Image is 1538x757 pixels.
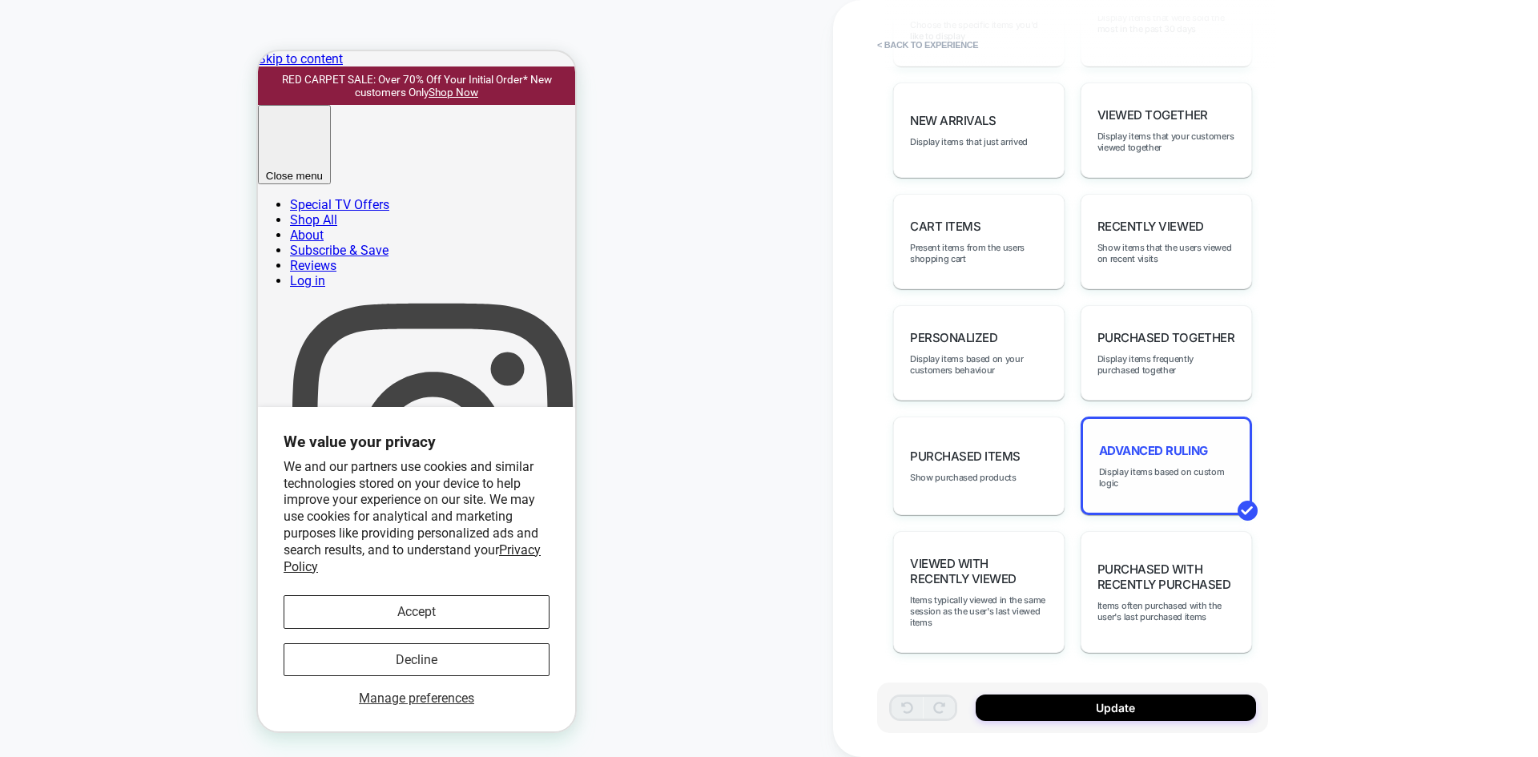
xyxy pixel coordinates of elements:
[910,353,1048,376] span: Display items based on your customers behaviour
[32,146,131,161] a: Special TV Offers
[910,449,1021,464] span: Purchased Items
[12,22,305,47] div: RED CARPET SALE: Over 70% Off Your Initial Order* New customers Only
[910,113,996,128] span: New Arrivals
[869,32,986,58] button: < Back to experience
[910,556,1048,586] span: Viewed with Recently Viewed
[1099,466,1234,489] span: Display items based on custom logic
[32,222,67,237] a: Log in
[1097,131,1235,153] span: Display items that your customers viewed together
[910,472,1017,483] span: Show purchased products
[32,161,79,176] a: Shop All
[8,119,65,131] span: Close menu
[26,381,292,400] h2: We value your privacy
[26,592,292,625] button: Decline
[910,594,1048,628] span: Items typically viewed in the same session as the user's last viewed items
[1097,330,1234,345] span: Purchased Together
[1097,353,1235,376] span: Display items frequently purchased together
[1097,600,1235,622] span: Items often purchased with the user's last purchased items
[910,136,1028,147] span: Display items that just arrived
[101,639,216,654] span: Manage preferences
[1097,562,1235,592] span: Purchased with Recently Purchased
[910,330,997,345] span: personalized
[26,408,292,525] p: We and our partners use cookies and similar technologies stored on your device to help improve yo...
[32,176,66,191] a: About
[1097,242,1235,264] span: Show items that the users viewed on recent visits
[1097,219,1204,234] span: Recently Viewed
[910,19,1048,42] span: Choose the specific items you'd like to display
[171,34,220,47] a: Shop Now
[26,639,292,654] button: Manage preferences
[1099,443,1208,458] span: Advanced Ruling
[26,491,283,523] a: Privacy Policy
[976,695,1256,721] button: Update
[1097,107,1208,123] span: Viewed Together
[32,207,79,222] a: Reviews
[910,242,1048,264] span: Present items from the users shopping cart
[26,544,292,577] button: Accept
[910,219,980,234] span: Cart Items
[32,191,131,207] a: Subscribe & Save
[1097,12,1235,34] span: Display items that were sold the most in the past 30 days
